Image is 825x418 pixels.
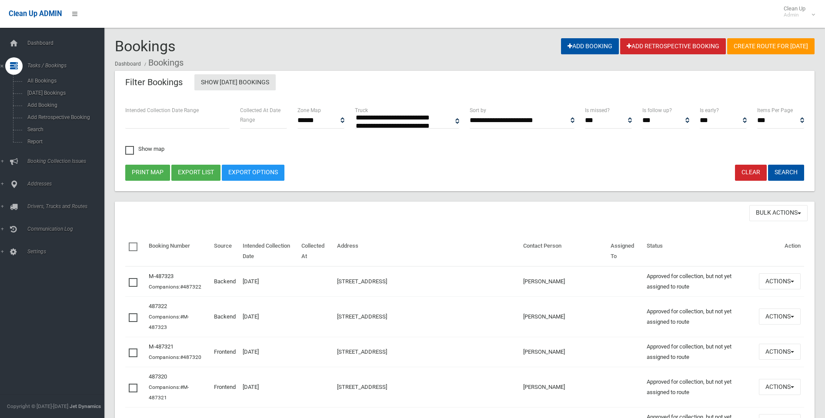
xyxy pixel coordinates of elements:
a: Dashboard [115,61,141,67]
label: Truck [355,106,368,115]
th: Status [643,236,755,266]
span: Copyright © [DATE]-[DATE] [7,403,68,409]
td: [PERSON_NAME] [520,337,607,367]
small: Companions: [149,284,203,290]
span: Add Booking [25,102,104,108]
td: Backend [210,296,239,337]
span: Communication Log [25,226,111,232]
button: Export list [171,165,220,181]
td: [PERSON_NAME] [520,266,607,297]
td: [PERSON_NAME] [520,296,607,337]
th: Action [755,236,804,266]
span: Addresses [25,181,111,187]
a: Add Retrospective Booking [620,38,726,54]
td: Frontend [210,367,239,407]
th: Address [334,236,520,266]
a: #M-487321 [149,384,189,401]
button: Print map [125,165,170,181]
span: Tasks / Bookings [25,63,111,69]
td: Approved for collection, but not yet assigned to route [643,266,755,297]
td: Approved for collection, but not yet assigned to route [643,367,755,407]
a: [STREET_ADDRESS] [337,384,387,390]
td: Frontend [210,337,239,367]
button: Actions [759,379,801,395]
a: Create route for [DATE] [727,38,815,54]
td: [DATE] [239,337,298,367]
td: Approved for collection, but not yet assigned to route [643,337,755,367]
td: [DATE] [239,266,298,297]
td: [DATE] [239,296,298,337]
span: [DATE] Bookings [25,90,104,96]
a: 487322 [149,303,167,309]
header: Filter Bookings [115,74,193,91]
td: [PERSON_NAME] [520,367,607,407]
th: Booking Number [145,236,210,266]
span: Settings [25,249,111,255]
span: All Bookings [25,78,104,84]
span: Clean Up ADMIN [9,10,62,18]
a: Export Options [222,165,284,181]
a: #M-487323 [149,314,189,330]
a: Add Booking [561,38,619,54]
td: [DATE] [239,367,298,407]
a: [STREET_ADDRESS] [337,313,387,320]
a: Clear [735,165,767,181]
small: Companions: [149,354,203,360]
th: Collected At [298,236,333,266]
a: [STREET_ADDRESS] [337,348,387,355]
th: Source [210,236,239,266]
button: Actions [759,344,801,360]
th: Contact Person [520,236,607,266]
span: Booking Collection Issues [25,158,111,164]
td: Approved for collection, but not yet assigned to route [643,296,755,337]
span: Dashboard [25,40,111,46]
a: Show [DATE] Bookings [194,74,276,90]
button: Actions [759,273,801,289]
small: Companions: [149,314,189,330]
span: Add Retrospective Booking [25,114,104,120]
span: Clean Up [779,5,814,18]
button: Bulk Actions [749,205,808,221]
a: #487322 [180,284,201,290]
button: Search [768,165,804,181]
th: Assigned To [607,236,643,266]
span: Show map [125,146,164,152]
a: #487320 [180,354,201,360]
span: Report [25,139,104,145]
span: Drivers, Trucks and Routes [25,203,111,209]
th: Intended Collection Date [239,236,298,266]
a: M-487323 [149,273,174,279]
a: 487320 [149,373,167,380]
small: Companions: [149,384,189,401]
span: Search [25,126,104,133]
strong: Jet Dynamics [70,403,101,409]
span: Bookings [115,37,176,55]
button: Actions [759,309,801,325]
a: M-487321 [149,343,174,350]
small: Admin [784,12,805,18]
li: Bookings [142,55,184,71]
a: [STREET_ADDRESS] [337,278,387,285]
td: Backend [210,266,239,297]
